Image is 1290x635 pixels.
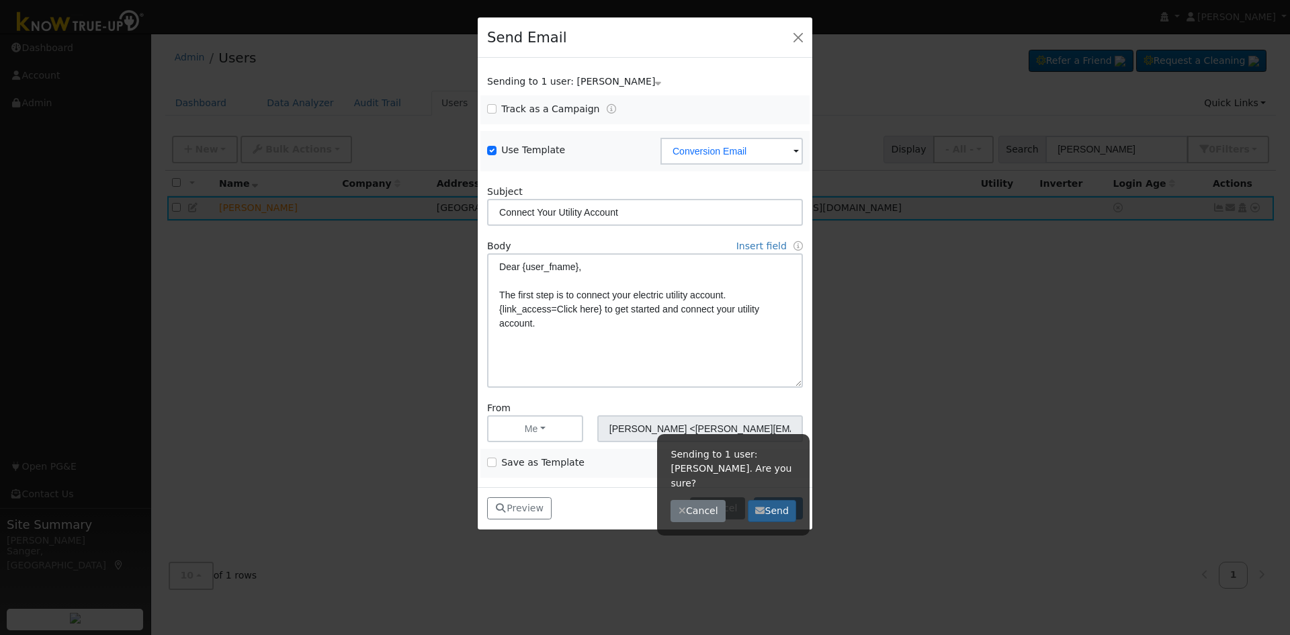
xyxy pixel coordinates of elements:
label: Use Template [501,143,565,157]
p: Sending to 1 user: [PERSON_NAME]. Are you sure? [671,448,796,490]
label: From [487,401,511,415]
input: Use Template [487,146,497,155]
input: Select a Template [660,138,803,165]
input: Track as a Campaign [487,104,497,114]
a: Fields [793,241,803,251]
a: Tracking Campaigns [607,103,616,114]
button: Preview [487,497,552,520]
button: Send [748,500,797,523]
button: Me [487,415,583,442]
label: Subject [487,185,523,199]
h4: Send Email [487,27,566,48]
button: Cancel [671,500,726,523]
a: Insert field [736,241,787,251]
label: Body [487,239,511,253]
label: Save as Template [501,456,585,470]
label: Track as a Campaign [501,102,599,116]
div: Show users [480,75,810,89]
input: Save as Template [487,458,497,467]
